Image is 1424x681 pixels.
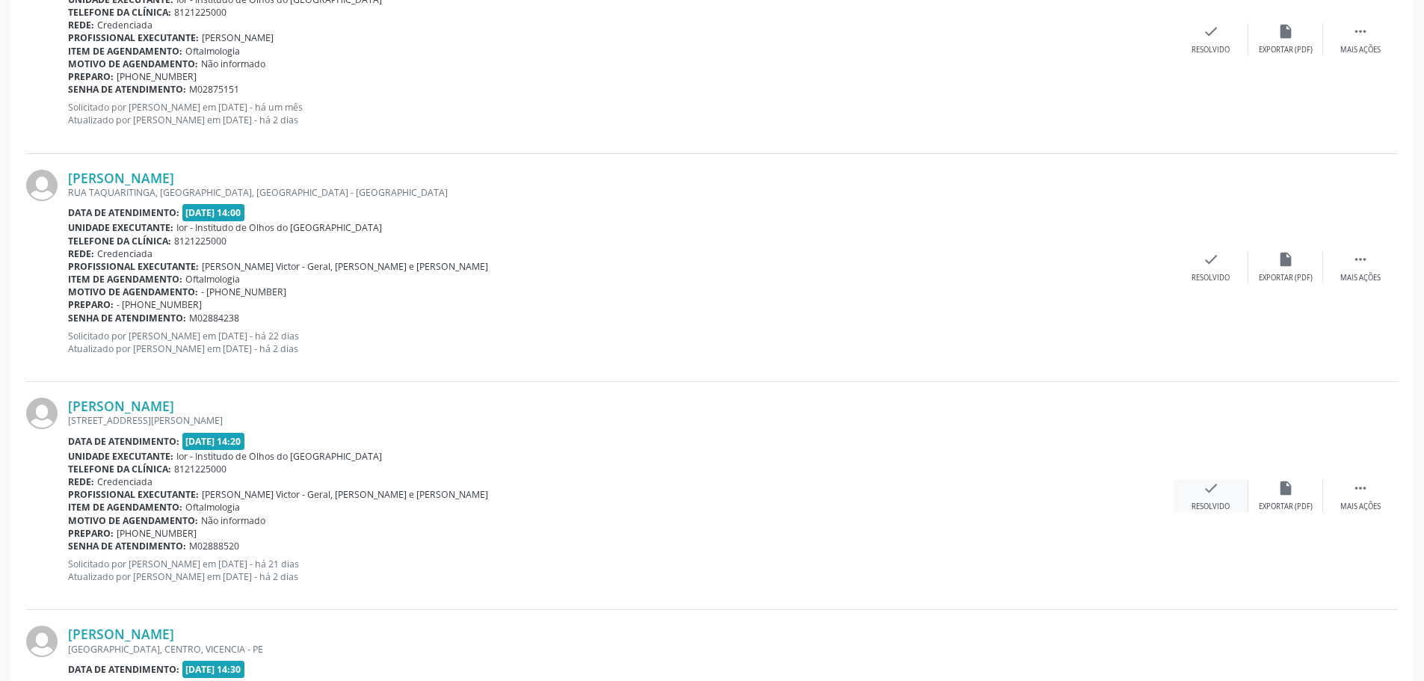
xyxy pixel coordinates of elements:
span: M02875151 [189,83,239,96]
span: Oftalmologia [185,501,240,514]
i: check [1203,251,1219,268]
b: Telefone da clínica: [68,463,171,475]
img: img [26,626,58,657]
i: insert_drive_file [1277,251,1294,268]
b: Senha de atendimento: [68,540,186,552]
span: [DATE] 14:20 [182,433,245,450]
i:  [1352,251,1369,268]
span: Credenciada [97,247,152,260]
span: 8121225000 [174,6,226,19]
b: Item de agendamento: [68,501,182,514]
b: Preparo: [68,527,114,540]
div: Mais ações [1340,502,1381,512]
i:  [1352,480,1369,496]
b: Senha de atendimento: [68,83,186,96]
span: [DATE] 14:30 [182,661,245,678]
a: [PERSON_NAME] [68,626,174,642]
span: - [PHONE_NUMBER] [117,298,202,311]
b: Motivo de agendamento: [68,514,198,527]
div: [GEOGRAPHIC_DATA], CENTRO, VICENCIA - PE [68,643,1174,656]
b: Telefone da clínica: [68,235,171,247]
span: [PERSON_NAME] [202,31,274,44]
span: Não informado [201,58,265,70]
i: check [1203,23,1219,40]
a: [PERSON_NAME] [68,170,174,186]
i: check [1203,480,1219,496]
p: Solicitado por [PERSON_NAME] em [DATE] - há um mês Atualizado por [PERSON_NAME] em [DATE] - há 2 ... [68,101,1174,126]
i:  [1352,23,1369,40]
b: Item de agendamento: [68,273,182,286]
div: [STREET_ADDRESS][PERSON_NAME] [68,414,1174,427]
a: [PERSON_NAME] [68,398,174,414]
b: Rede: [68,19,94,31]
span: Credenciada [97,19,152,31]
b: Item de agendamento: [68,45,182,58]
img: img [26,170,58,201]
b: Unidade executante: [68,450,173,463]
b: Senha de atendimento: [68,312,186,324]
span: Ior - Institudo de Olhos do [GEOGRAPHIC_DATA] [176,450,382,463]
div: Mais ações [1340,45,1381,55]
p: Solicitado por [PERSON_NAME] em [DATE] - há 22 dias Atualizado por [PERSON_NAME] em [DATE] - há 2... [68,330,1174,355]
b: Rede: [68,475,94,488]
img: img [26,398,58,429]
b: Data de atendimento: [68,663,179,676]
span: - [PHONE_NUMBER] [201,286,286,298]
span: [PHONE_NUMBER] [117,70,197,83]
b: Profissional executante: [68,488,199,501]
i: insert_drive_file [1277,23,1294,40]
div: Resolvido [1192,502,1230,512]
span: Credenciada [97,475,152,488]
span: [DATE] 14:00 [182,204,245,221]
span: Oftalmologia [185,45,240,58]
span: Oftalmologia [185,273,240,286]
b: Data de atendimento: [68,206,179,219]
div: Resolvido [1192,273,1230,283]
span: Ior - Institudo de Olhos do [GEOGRAPHIC_DATA] [176,221,382,234]
span: 8121225000 [174,235,226,247]
i: insert_drive_file [1277,480,1294,496]
p: Solicitado por [PERSON_NAME] em [DATE] - há 21 dias Atualizado por [PERSON_NAME] em [DATE] - há 2... [68,558,1174,583]
b: Profissional executante: [68,31,199,44]
b: Data de atendimento: [68,435,179,448]
div: Exportar (PDF) [1259,273,1313,283]
b: Motivo de agendamento: [68,286,198,298]
span: M02888520 [189,540,239,552]
b: Telefone da clínica: [68,6,171,19]
b: Profissional executante: [68,260,199,273]
div: Exportar (PDF) [1259,502,1313,512]
span: [PERSON_NAME] Victor - Geral, [PERSON_NAME] e [PERSON_NAME] [202,260,488,273]
span: [PERSON_NAME] Victor - Geral, [PERSON_NAME] e [PERSON_NAME] [202,488,488,501]
div: RUA TAQUARITINGA, [GEOGRAPHIC_DATA], [GEOGRAPHIC_DATA] - [GEOGRAPHIC_DATA] [68,186,1174,199]
div: Resolvido [1192,45,1230,55]
b: Motivo de agendamento: [68,58,198,70]
span: [PHONE_NUMBER] [117,527,197,540]
div: Exportar (PDF) [1259,45,1313,55]
span: M02884238 [189,312,239,324]
span: Não informado [201,514,265,527]
b: Unidade executante: [68,221,173,234]
span: 8121225000 [174,463,226,475]
b: Preparo: [68,70,114,83]
b: Rede: [68,247,94,260]
b: Preparo: [68,298,114,311]
div: Mais ações [1340,273,1381,283]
